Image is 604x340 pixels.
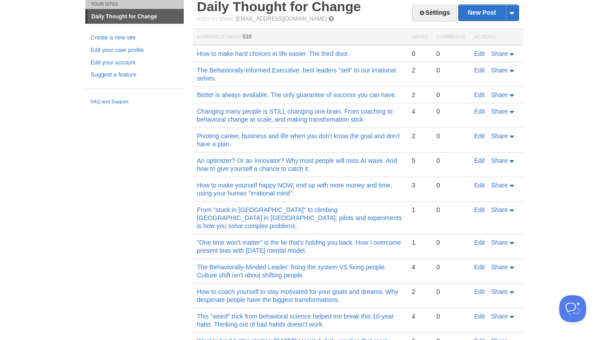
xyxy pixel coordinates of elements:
[491,157,508,164] span: Share
[474,288,485,295] a: Edit
[474,132,485,140] a: Edit
[474,239,485,246] a: Edit
[436,238,465,246] div: 0
[436,288,465,296] div: 0
[412,66,427,74] div: 2
[474,91,485,98] a: Edit
[412,238,427,246] div: 1
[193,29,407,46] th: Homepage Views
[474,157,485,164] a: Edit
[412,288,427,296] div: 2
[236,16,326,22] a: [EMAIL_ADDRESS][DOMAIN_NAME]
[243,34,252,40] span: 510
[436,107,465,115] div: 0
[436,181,465,189] div: 0
[412,50,427,58] div: 0
[491,67,508,74] span: Share
[491,206,508,213] span: Share
[459,5,518,21] a: New Post
[491,263,508,271] span: Share
[412,206,427,214] div: 1
[491,132,508,140] span: Share
[197,182,393,197] a: How to make yourself happy NOW, end up with more money and time, using your human "irrational mind".
[197,288,398,303] a: How to coach yourself to stay motivated for your goals and dreams. Why desperate people have the ...
[436,91,465,99] div: 0
[436,157,465,165] div: 0
[436,66,465,74] div: 0
[412,5,456,21] a: Settings
[87,9,184,24] a: Daily Thought for Change
[412,157,427,165] div: 5
[436,132,465,140] div: 0
[197,313,394,328] a: This "weird" trick from behavioral science helped me break this 10-year habit. Thinking out of ba...
[474,206,485,213] a: Edit
[91,98,178,106] a: FAQ and Support
[412,181,427,189] div: 3
[412,312,427,320] div: 4
[474,108,485,115] a: Edit
[91,70,178,80] a: Suggest a feature
[436,312,465,320] div: 0
[491,182,508,189] span: Share
[197,157,397,172] a: An optimizer? Or an Innovator? Why most people will miss AI wave. And how to give yourself a chan...
[474,263,485,271] a: Edit
[412,107,427,115] div: 4
[91,58,178,68] a: Edit your account
[436,263,465,271] div: 0
[474,313,485,320] a: Edit
[412,132,427,140] div: 2
[197,239,401,254] a: "One time won't matter" is the lie that's holding you back. How I overcome present bias with [DAT...
[197,108,393,123] a: Changing many people is STILL changing one brain. From coaching to behavioral change at scale, an...
[491,239,508,246] span: Share
[412,91,427,99] div: 2
[197,206,402,229] a: From "stuck in [GEOGRAPHIC_DATA]" to climbing [GEOGRAPHIC_DATA] in [GEOGRAPHIC_DATA]: pilots and ...
[197,50,350,57] a: How to make hard choices in life easier. The third door.
[491,313,508,320] span: Share
[407,29,432,46] th: Views
[436,50,465,58] div: 0
[197,91,397,98] a: Better is always available. The only guarantee of success you can have.
[432,29,469,46] th: Comments
[91,46,178,55] a: Edit your user profile
[197,132,400,148] a: Pivoting career, business and life when you don't know the goal and don't have a plan.
[559,295,586,322] iframe: Help Scout Beacon - Open
[91,33,178,42] a: Create a new site
[470,29,524,46] th: Actions
[197,67,396,82] a: The Behaviorally-Informed Executive: best leaders "sell" to our irrational selves.
[474,67,485,74] a: Edit
[491,50,508,57] span: Share
[436,206,465,214] div: 0
[491,288,508,295] span: Share
[197,16,234,21] span: Post by Email
[412,263,427,271] div: 4
[474,50,485,57] a: Edit
[491,91,508,98] span: Share
[491,108,508,115] span: Share
[197,263,386,279] a: The Behaviorally-Minded Leader: fixing the system VS fixing people. Culture shift isn't about shi...
[474,182,485,189] a: Edit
